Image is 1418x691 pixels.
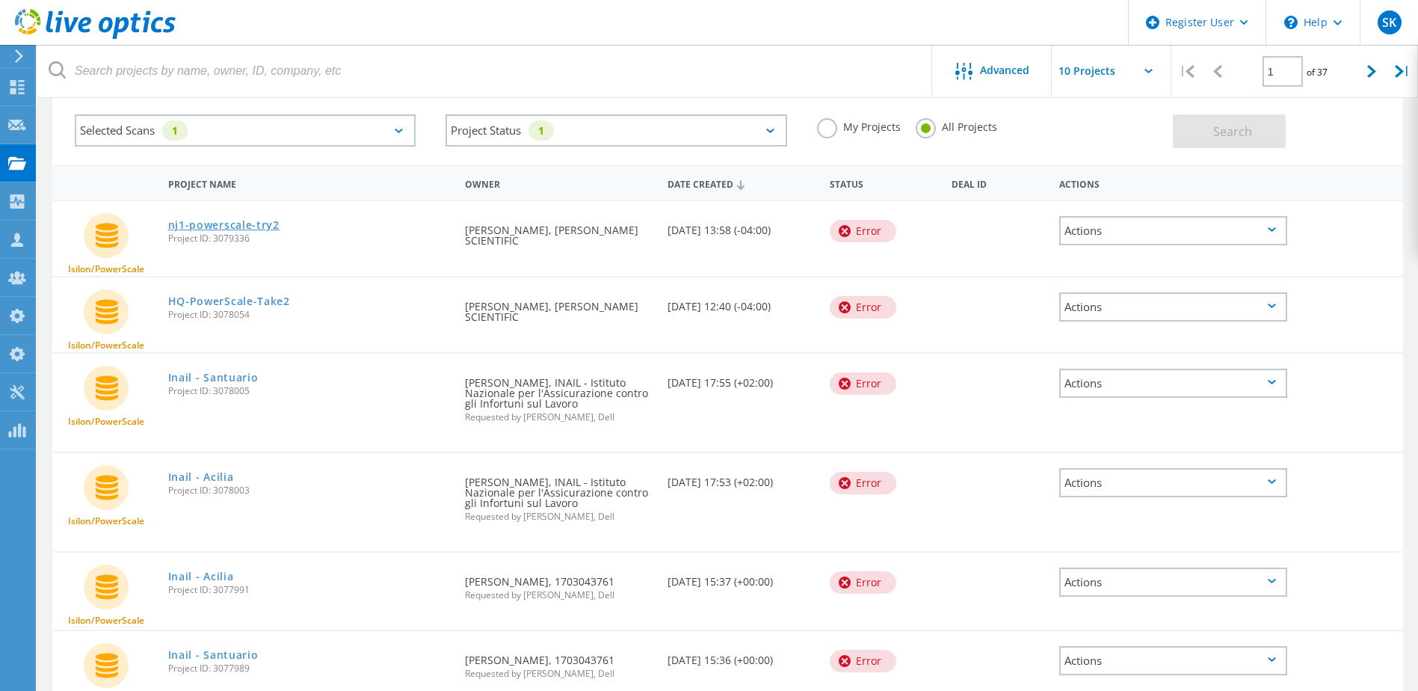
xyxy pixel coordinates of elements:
[817,118,901,132] label: My Projects
[68,616,144,625] span: Isilon/PowerScale
[465,669,653,678] span: Requested by [PERSON_NAME], Dell
[168,472,234,482] a: Inail - Acilia
[15,31,176,42] a: Live Optics Dashboard
[457,201,660,261] div: [PERSON_NAME], [PERSON_NAME] SCIENTIFIC
[168,310,451,319] span: Project ID: 3078054
[830,372,896,395] div: Error
[1059,369,1287,398] div: Actions
[168,387,451,396] span: Project ID: 3078005
[830,650,896,672] div: Error
[830,296,896,319] div: Error
[944,169,1052,197] div: Deal Id
[830,472,896,494] div: Error
[1213,123,1252,140] span: Search
[660,277,822,327] div: [DATE] 12:40 (-04:00)
[465,512,653,521] span: Requested by [PERSON_NAME], Dell
[660,169,822,197] div: Date Created
[168,220,280,230] a: nj1-powerscale-try2
[168,486,451,495] span: Project ID: 3078003
[446,114,786,147] div: Project Status
[168,372,259,383] a: Inail - Santuario
[457,169,660,197] div: Owner
[528,120,554,141] div: 1
[168,296,290,307] a: HQ-PowerScale-Take2
[37,45,933,97] input: Search projects by name, owner, ID, company, etc
[68,265,144,274] span: Isilon/PowerScale
[1059,468,1287,497] div: Actions
[660,631,822,681] div: [DATE] 15:36 (+00:00)
[68,517,144,526] span: Isilon/PowerScale
[1052,169,1295,197] div: Actions
[161,169,458,197] div: Project Name
[1059,292,1287,322] div: Actions
[168,234,451,243] span: Project ID: 3079336
[168,571,234,582] a: Inail - Acilia
[1307,66,1328,79] span: of 37
[465,591,653,600] span: Requested by [PERSON_NAME], Dell
[1173,114,1286,148] button: Search
[168,586,451,595] span: Project ID: 3077991
[1171,45,1202,98] div: |
[1059,568,1287,597] div: Actions
[830,571,896,594] div: Error
[822,169,944,197] div: Status
[1387,45,1418,98] div: |
[916,118,997,132] label: All Projects
[457,553,660,615] div: [PERSON_NAME], 1703043761
[457,453,660,536] div: [PERSON_NAME], INAIL - Istituto Nazionale per l'Assicurazione contro gli Infortuni sul Lavoro
[162,120,188,141] div: 1
[1382,16,1396,28] span: SK
[980,65,1029,76] span: Advanced
[660,453,822,503] div: [DATE] 17:53 (+02:00)
[457,354,660,437] div: [PERSON_NAME], INAIL - Istituto Nazionale per l'Assicurazione contro gli Infortuni sul Lavoro
[465,413,653,422] span: Requested by [PERSON_NAME], Dell
[168,664,451,673] span: Project ID: 3077989
[168,650,259,660] a: Inail - Santuario
[1284,16,1298,29] svg: \n
[660,354,822,403] div: [DATE] 17:55 (+02:00)
[660,201,822,251] div: [DATE] 13:58 (-04:00)
[1059,216,1287,245] div: Actions
[68,341,144,350] span: Isilon/PowerScale
[660,553,822,602] div: [DATE] 15:37 (+00:00)
[830,220,896,242] div: Error
[75,114,416,147] div: Selected Scans
[68,417,144,426] span: Isilon/PowerScale
[457,277,660,337] div: [PERSON_NAME], [PERSON_NAME] SCIENTIFIC
[1059,646,1287,675] div: Actions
